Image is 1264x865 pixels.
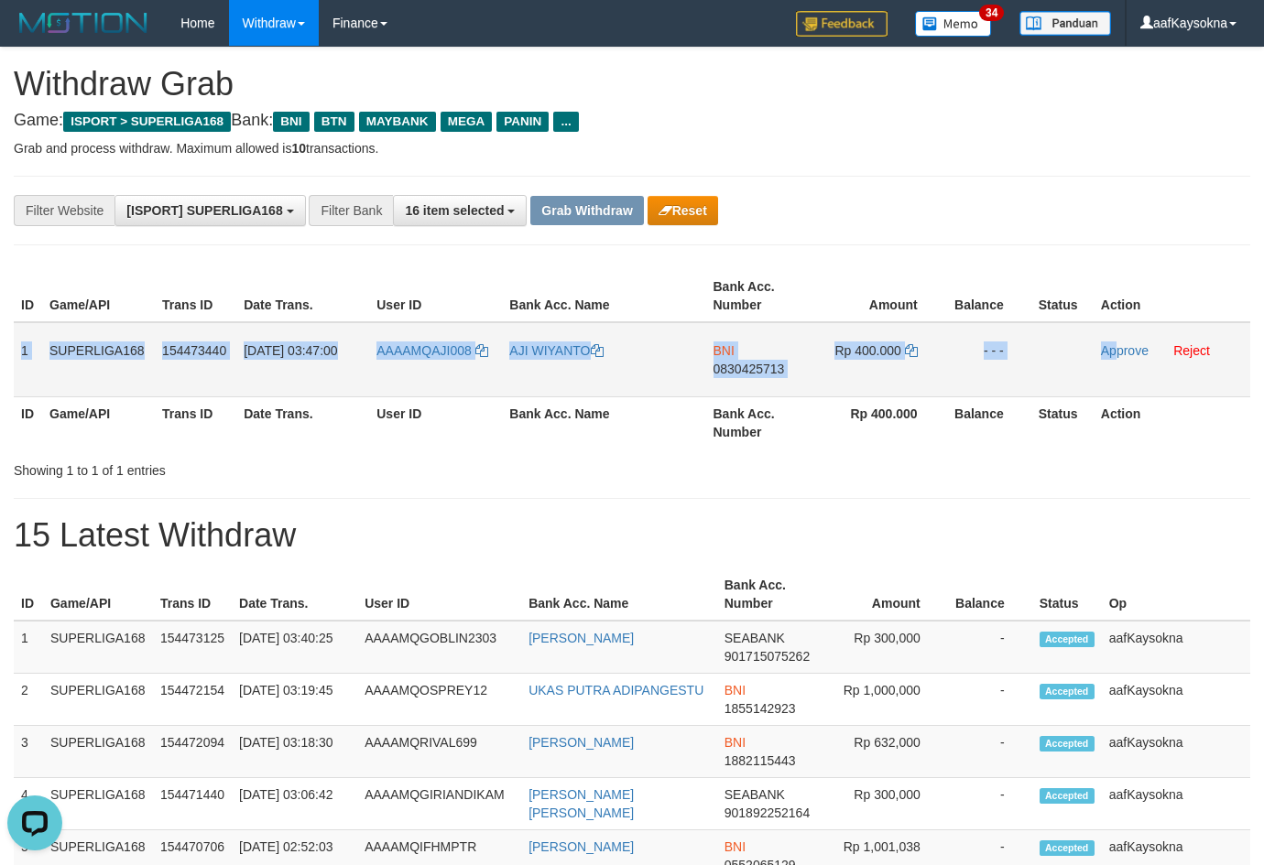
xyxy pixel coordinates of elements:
[725,631,785,645] span: SEABANK
[706,396,815,449] th: Bank Acc. Number
[725,649,810,664] span: Copy 901715075262 to clipboard
[42,322,155,397] td: SUPERLIGA168
[273,112,309,132] span: BNI
[1102,621,1250,674] td: aafKaysokna
[14,270,42,322] th: ID
[725,839,746,854] span: BNI
[1040,632,1095,647] span: Accepted
[834,343,900,358] span: Rp 400.000
[357,674,521,726] td: AAAAMQOSPREY12
[232,778,357,830] td: [DATE] 03:06:42
[43,674,153,726] td: SUPERLIGA168
[14,112,1250,130] h4: Game: Bank:
[376,343,472,358] span: AAAAMQAJI008
[14,195,114,226] div: Filter Website
[823,726,947,778] td: Rp 632,000
[528,787,634,820] a: [PERSON_NAME] [PERSON_NAME]
[945,270,1031,322] th: Balance
[405,203,504,218] span: 16 item selected
[528,839,634,854] a: [PERSON_NAME]
[232,726,357,778] td: [DATE] 03:18:30
[1102,674,1250,726] td: aafKaysokna
[815,270,945,322] th: Amount
[14,322,42,397] td: 1
[725,806,810,820] span: Copy 901892252164 to clipboard
[528,683,703,697] a: UKAS PUTRA ADIPANGESTU
[153,674,232,726] td: 154472154
[43,778,153,830] td: SUPERLIGA168
[725,753,796,768] span: Copy 1882115443 to clipboard
[244,343,337,358] span: [DATE] 03:47:00
[357,621,521,674] td: AAAAMQGOBLIN2303
[14,454,513,480] div: Showing 1 to 1 of 1 entries
[945,396,1031,449] th: Balance
[823,568,947,621] th: Amount
[153,621,232,674] td: 154473125
[14,517,1250,554] h1: 15 Latest Withdraw
[725,683,746,697] span: BNI
[153,778,232,830] td: 154471440
[717,568,823,621] th: Bank Acc. Number
[823,674,947,726] td: Rp 1,000,000
[1094,270,1250,322] th: Action
[153,568,232,621] th: Trans ID
[309,195,393,226] div: Filter Bank
[357,726,521,778] td: AAAAMQRIVAL699
[823,621,947,674] td: Rp 300,000
[823,778,947,830] td: Rp 300,000
[43,621,153,674] td: SUPERLIGA168
[502,270,705,322] th: Bank Acc. Name
[530,196,643,225] button: Grab Withdraw
[236,270,369,322] th: Date Trans.
[43,726,153,778] td: SUPERLIGA168
[14,726,43,778] td: 3
[1040,684,1095,699] span: Accepted
[376,343,487,358] a: AAAAMQAJI008
[528,631,634,645] a: [PERSON_NAME]
[1019,11,1111,36] img: panduan.png
[369,396,502,449] th: User ID
[725,701,796,716] span: Copy 1855142923 to clipboard
[14,66,1250,103] h1: Withdraw Grab
[979,5,1004,21] span: 34
[706,270,815,322] th: Bank Acc. Number
[948,726,1032,778] td: -
[815,396,945,449] th: Rp 400.000
[725,787,785,802] span: SEABANK
[232,674,357,726] td: [DATE] 03:19:45
[948,568,1032,621] th: Balance
[502,396,705,449] th: Bank Acc. Name
[1102,726,1250,778] td: aafKaysokna
[162,343,226,358] span: 154473440
[725,735,746,750] span: BNI
[528,735,634,750] a: [PERSON_NAME]
[1031,270,1094,322] th: Status
[14,568,43,621] th: ID
[521,568,717,621] th: Bank Acc. Name
[155,396,236,449] th: Trans ID
[155,270,236,322] th: Trans ID
[948,674,1032,726] td: -
[796,11,888,37] img: Feedback.jpg
[114,195,305,226] button: [ISPORT] SUPERLIGA168
[14,396,42,449] th: ID
[14,9,153,37] img: MOTION_logo.png
[357,568,521,621] th: User ID
[1173,343,1210,358] a: Reject
[232,568,357,621] th: Date Trans.
[14,621,43,674] td: 1
[393,195,527,226] button: 16 item selected
[496,112,549,132] span: PANIN
[236,396,369,449] th: Date Trans.
[369,270,502,322] th: User ID
[553,112,578,132] span: ...
[1101,343,1149,358] a: Approve
[232,621,357,674] td: [DATE] 03:40:25
[948,778,1032,830] td: -
[1040,840,1095,856] span: Accepted
[291,141,306,156] strong: 10
[509,343,603,358] a: AJI WIYANTO
[714,362,785,376] span: Copy 0830425713 to clipboard
[14,674,43,726] td: 2
[359,112,436,132] span: MAYBANK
